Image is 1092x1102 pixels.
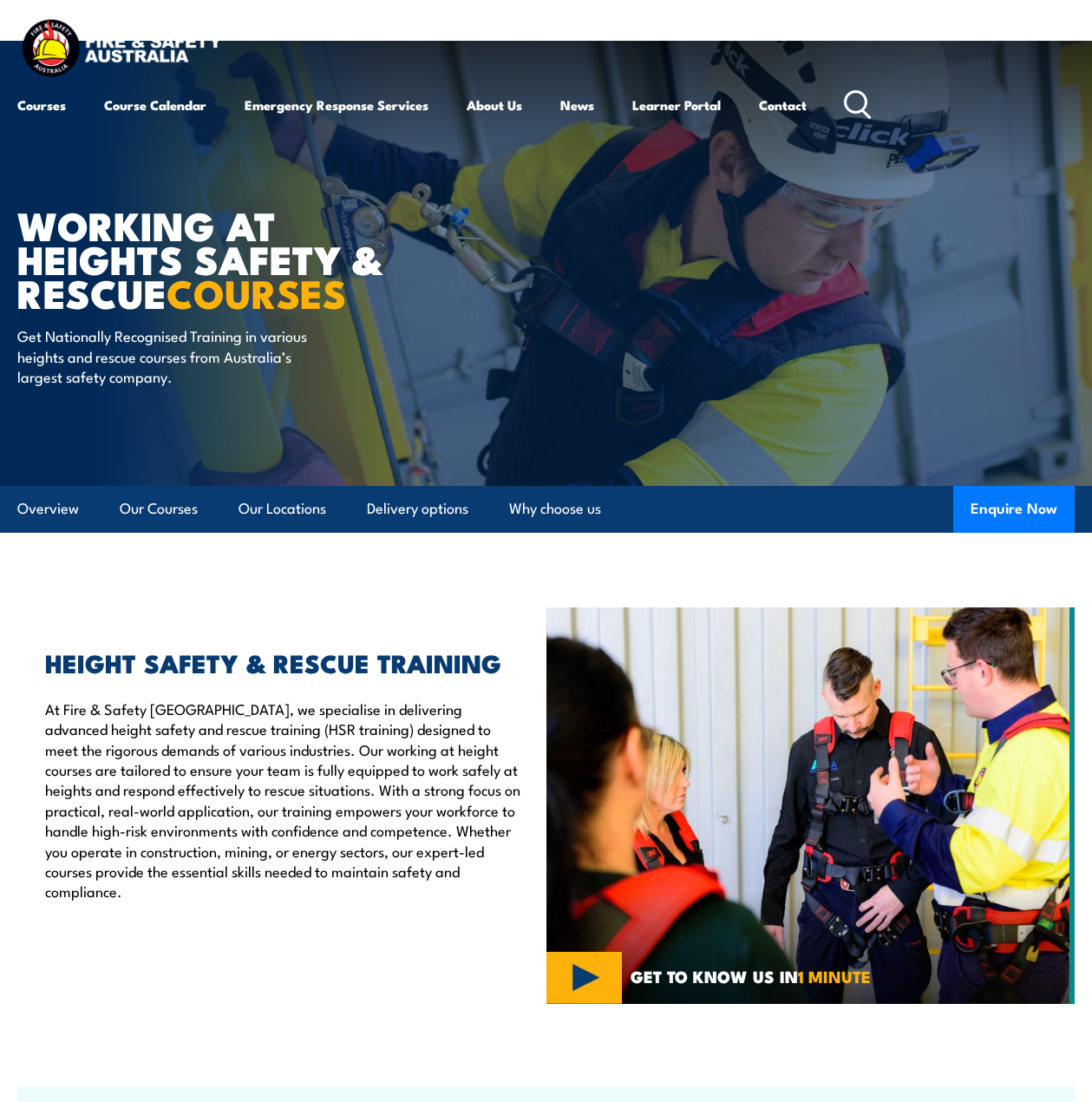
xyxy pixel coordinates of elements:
a: Our Courses [120,486,198,532]
img: Fire & Safety Australia offer working at heights courses and training [546,607,1076,1004]
a: Overview [17,486,79,532]
a: Delivery options [367,486,468,532]
span: GET TO KNOW US IN [631,968,871,984]
a: Why choose us [509,486,601,532]
a: Contact [759,84,807,126]
strong: 1 MINUTE [798,963,871,988]
strong: COURSES [167,262,346,322]
button: Enquire Now [953,486,1075,533]
a: Our Locations [239,486,326,532]
a: Emergency Response Services [245,84,428,126]
p: At Fire & Safety [GEOGRAPHIC_DATA], we specialise in delivering advanced height safety and rescue... [45,699,520,902]
a: Course Calendar [104,84,206,126]
a: Courses [17,84,66,126]
a: Learner Portal [632,84,721,126]
a: News [560,84,594,126]
h2: HEIGHT SAFETY & RESCUE TRAINING [45,651,520,673]
a: About Us [467,84,522,126]
h1: WORKING AT HEIGHTS SAFETY & RESCUE [17,207,446,309]
p: Get Nationally Recognised Training in various heights and rescue courses from Australia’s largest... [17,325,334,386]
